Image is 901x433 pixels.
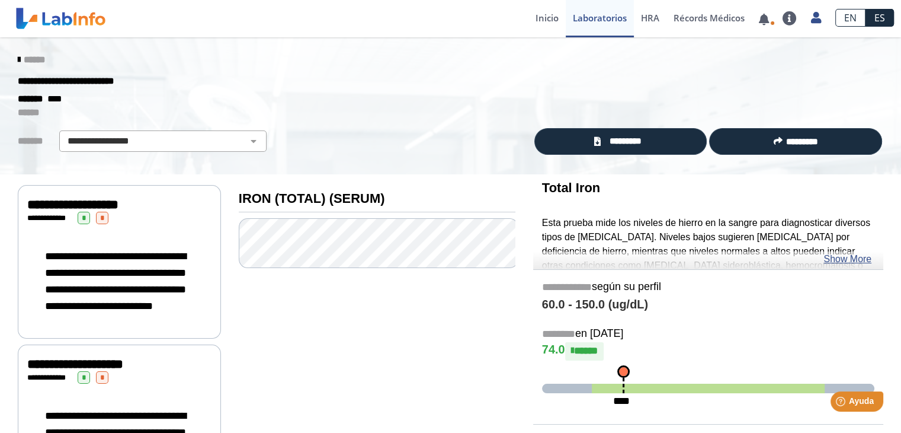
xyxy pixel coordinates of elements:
iframe: Help widget launcher [796,387,888,420]
h5: según su perfil [542,281,874,294]
h5: en [DATE] [542,327,874,341]
span: HRA [641,12,659,24]
b: Total Iron [542,180,600,195]
h4: 60.0 - 150.0 (ug/dL) [542,298,874,312]
a: Show More [823,252,871,266]
a: ES [865,9,894,27]
a: EN [835,9,865,27]
h4: 74.0 [542,342,874,360]
b: IRON (TOTAL) (SERUM) [239,191,385,206]
p: Esta prueba mide los niveles de hierro en la sangre para diagnosticar diversos tipos de [MEDICAL_... [542,216,874,287]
